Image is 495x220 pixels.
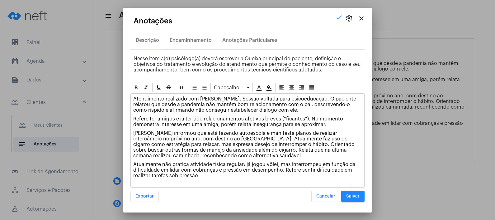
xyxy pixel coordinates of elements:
button: Cancelar [311,191,340,202]
div: Encaminhamento [170,37,212,43]
span: Salvar [346,194,360,198]
div: Itálico [141,83,151,92]
div: Alinhar à direita [297,83,306,92]
div: Alinhar à esquerda [277,83,286,92]
div: Cabeçalho [212,83,251,92]
button: settings [343,12,355,25]
div: Ordered List [190,83,199,92]
span: Anotações [134,17,172,25]
mat-icon: close [358,15,365,22]
div: Alinhar ao centro [287,83,296,92]
p: Atendimento realizado com [PERSON_NAME]. Sessão voltada para psicoeducação. O paciente relatou qu... [133,96,362,113]
div: Negrito [131,83,141,92]
div: Cor de fundo [264,83,274,92]
p: Refere ter amigos e já ter tido relacionamentos afetivos breves (“ficantes”). No momento demonstr... [133,116,362,127]
span: Nesse item a(o) psicólogo(a) deverá escrever a Queixa principal do paciente, definição e objetivo... [134,56,361,72]
p: [PERSON_NAME] informou que está fazendo autoescola e manifesta planos de realizar intercâmbio no ... [133,130,362,159]
div: Bullet List [200,83,209,92]
button: Salvar [341,191,365,202]
span: Exportar [135,194,154,198]
p: Atualmente não pratica atividade física regular; já jogou vôlei, mas interrompeu em função da dif... [133,162,362,178]
div: Alinhar justificado [307,83,316,92]
div: Cor do texto [254,83,264,92]
div: Blockquote [177,83,186,92]
mat-icon: check [335,14,343,21]
button: Exportar [130,191,159,202]
div: Strike [164,83,173,92]
span: Cancelar [316,194,335,198]
div: Descrição [136,37,159,43]
div: Anotações Particulares [222,37,277,43]
div: Sublinhado [154,83,163,92]
span: settings [345,15,353,22]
